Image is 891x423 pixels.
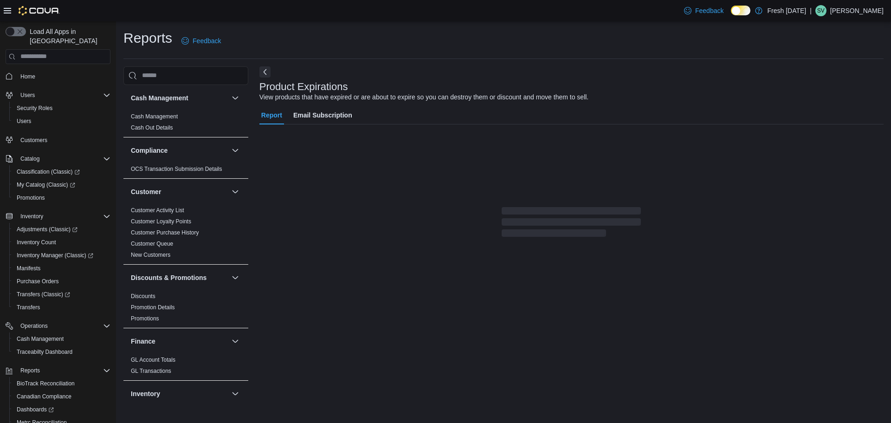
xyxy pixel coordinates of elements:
p: Fresh [DATE] [767,5,806,16]
a: GL Account Totals [131,357,175,363]
h3: Product Expirations [259,81,348,92]
span: Security Roles [13,103,110,114]
a: Traceabilty Dashboard [13,346,76,358]
span: BioTrack Reconciliation [17,380,75,387]
a: Dashboards [13,404,58,415]
a: Cash Management [131,113,178,120]
a: OCS Transaction Submission Details [131,166,222,172]
span: My Catalog (Classic) [13,179,110,190]
div: Customer [123,205,248,264]
span: Users [13,116,110,127]
h3: Finance [131,337,155,346]
a: Transfers (Classic) [9,288,114,301]
span: Users [20,91,35,99]
span: Dashboards [17,406,54,413]
button: Purchase Orders [9,275,114,288]
button: Cash Management [230,92,241,104]
button: Reports [17,365,44,376]
button: Customers [2,133,114,147]
button: Finance [131,337,228,346]
a: GL Transactions [131,368,171,374]
button: Discounts & Promotions [230,272,241,283]
span: Customers [17,134,110,146]
span: Cash Management [17,335,64,343]
span: Load All Apps in [GEOGRAPHIC_DATA] [26,27,110,46]
button: Compliance [230,145,241,156]
a: Cash Management [13,333,67,345]
span: BioTrack Reconciliation [13,378,110,389]
span: Users [17,90,110,101]
span: Purchase Orders [13,276,110,287]
span: Canadian Compliance [17,393,71,400]
a: Inventory Count [13,237,60,248]
button: Manifests [9,262,114,275]
a: Customer Loyalty Points [131,218,191,225]
span: Classification (Classic) [13,166,110,177]
div: Cash Management [123,111,248,137]
a: Purchase Orders [13,276,63,287]
span: Inventory Manager (Classic) [17,252,93,259]
button: Catalog [17,153,43,164]
div: Steve Volz [815,5,826,16]
span: Email Subscription [293,106,352,124]
span: Manifests [13,263,110,274]
span: Home [17,71,110,82]
button: Operations [2,319,114,332]
span: Users [17,117,31,125]
button: Users [17,90,39,101]
button: Customer [230,186,241,197]
a: My Catalog (Classic) [9,178,114,191]
a: Classification (Classic) [9,165,114,178]
span: SV [817,5,825,16]
button: Users [2,89,114,102]
span: Dashboards [13,404,110,415]
a: Customer Purchase History [131,229,199,236]
p: [PERSON_NAME] [830,5,884,16]
span: Manifests [17,265,40,272]
span: Reports [17,365,110,376]
button: Promotions [9,191,114,204]
button: Discounts & Promotions [131,273,228,282]
span: Promotions [17,194,45,202]
button: Inventory [131,389,228,398]
span: Reports [20,367,40,374]
a: Adjustments (Classic) [9,223,114,236]
img: Cova [19,6,60,15]
span: Loading [502,209,641,239]
a: Feedback [680,1,727,20]
button: Canadian Compliance [9,390,114,403]
button: Inventory Count [9,236,114,249]
span: Discounts [131,293,155,300]
a: Customers [17,135,51,146]
span: My Catalog (Classic) [17,181,75,189]
a: Transfers [13,302,44,313]
a: Promotions [131,315,159,322]
a: Cash Out Details [131,124,173,131]
button: Catalog [2,152,114,165]
a: BioTrack Reconciliation [13,378,78,389]
h3: Customer [131,187,161,196]
h3: Compliance [131,146,168,155]
h1: Reports [123,29,172,47]
span: Transfers [13,302,110,313]
div: Compliance [123,163,248,178]
button: Next [259,66,271,78]
span: Security Roles [17,104,52,112]
button: Traceabilty Dashboard [9,345,114,358]
a: New Customers [131,252,170,258]
button: Reports [2,364,114,377]
span: Adjustments (Classic) [13,224,110,235]
span: Inventory Count [17,239,56,246]
span: Catalog [20,155,39,163]
a: Inventory Manager (Classic) [9,249,114,262]
button: Home [2,70,114,83]
a: Classification (Classic) [13,166,84,177]
span: Feedback [695,6,723,15]
a: My Catalog (Classic) [13,179,79,190]
button: Inventory [2,210,114,223]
